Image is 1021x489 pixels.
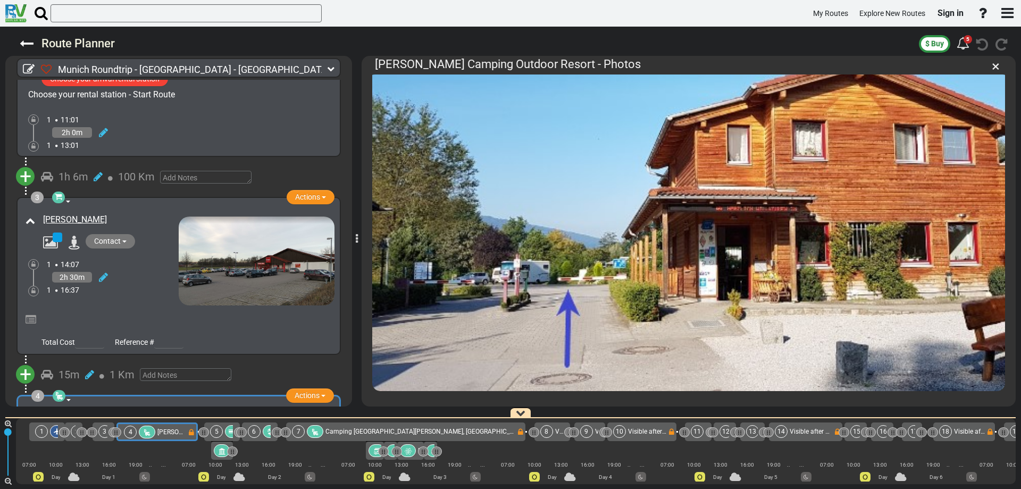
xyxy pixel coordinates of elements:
span: Day 2 [217,474,230,480]
span: 1 [47,141,51,150]
sapn: Route Planner [41,37,115,50]
div: | [362,468,388,478]
div: 14 [775,425,788,438]
img: RvPlanetLogo.png [5,4,27,22]
div: | [654,468,681,478]
span: Contact [94,237,121,245]
a: Sign in [933,2,968,24]
div: 16:00 [893,460,920,470]
div: 13:00 [229,460,255,470]
div: | [16,468,43,478]
div: 16:00 [415,460,441,470]
div: | [229,468,255,478]
div: | [760,468,787,478]
div: 16:00 [96,460,122,470]
div: | [122,468,149,478]
span: Day 2 [268,474,281,480]
div: ... [947,460,950,470]
div: × [992,56,1000,77]
div: Choose your rental station - Start Route [28,89,175,101]
div: ... [949,460,973,470]
span: 1 [47,260,51,269]
span: Day 6 [878,474,892,480]
div: 18 [939,425,952,438]
div: 07:00 [654,460,681,470]
div: 1 [35,425,48,438]
div: ... [312,460,335,470]
span: Visible after purchase [595,428,657,435]
div: 10:00 [43,460,69,470]
div: 16:00 [734,460,760,470]
div: | [468,468,471,478]
div: 5 [210,425,223,438]
div: ... [787,460,790,470]
div: 16:00 [255,460,282,470]
div: | [415,468,441,478]
span: 100 Km [118,170,155,183]
span: Day 1 [52,474,65,480]
div: | [202,468,229,478]
span: - Photos [598,57,641,71]
div: 10 [613,425,626,438]
div: ... [149,460,152,470]
span: Day 6 [930,474,943,480]
div: + 15m 1 Km [18,360,339,389]
div: 19:00 [122,460,149,470]
div: 3 [98,425,111,438]
span: 1 [47,286,51,294]
div: + 1h 6m 100 Km [18,162,339,192]
div: 3 Actions [PERSON_NAME] Contact 1 14:07 2h 30m 1 16:37 Total Cost Reference # [16,197,341,355]
div: | [175,468,202,478]
span: Camping [GEOGRAPHIC_DATA][PERSON_NAME], [GEOGRAPHIC_DATA] [325,428,527,435]
div: 15 [850,425,863,438]
div: | [521,468,548,478]
div: ... [790,460,813,470]
span: Sign in [938,8,964,18]
span: Day 4 [548,474,561,480]
button: Contact [86,234,135,248]
div: | [631,468,654,478]
span: [PERSON_NAME] Camping Outdoor Resort [375,57,595,71]
div: | [43,468,69,478]
div: 11 [691,425,704,438]
div: | [96,468,122,478]
div: | [388,468,415,478]
div: 13:00 [707,460,734,470]
div: | [471,468,495,478]
button: Actions [287,190,334,204]
div: 10:00 [681,460,707,470]
span: Visible after purchase [555,428,617,435]
span: Visible after purchase [628,428,690,435]
div: 07:00 [16,460,43,470]
div: | [867,468,893,478]
span: Visible after purchase [790,428,852,435]
span: Haus der Natur [418,447,462,454]
div: 8 [540,425,553,438]
div: 19:00 [441,460,468,470]
div: | [312,468,335,478]
div: ... [471,460,495,470]
div: 4 [124,426,137,438]
div: 13:00 [69,460,96,470]
div: | [335,468,362,478]
div: | [920,468,947,478]
span: My Routes [813,9,848,18]
div: 10:00 [362,460,388,470]
div: 07:00 [335,460,362,470]
div: ... [627,460,631,470]
div: ... [308,460,312,470]
div: | [814,468,840,478]
div: | [973,468,1000,478]
div: Choose your arrival rental station Choose your rental station - Start Route 1 11:01 2h 0m 1 13:01 [16,60,341,157]
div: 19:00 [601,460,627,470]
div: 07:00 [495,460,521,470]
div: | [840,468,867,478]
button: Actions [286,388,334,403]
div: | [947,468,950,478]
div: 2 [71,425,83,438]
button: + [16,167,35,186]
span: Day 5 [713,474,726,480]
div: | [308,468,312,478]
span: Day 4 [599,474,612,480]
div: | [282,468,308,478]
